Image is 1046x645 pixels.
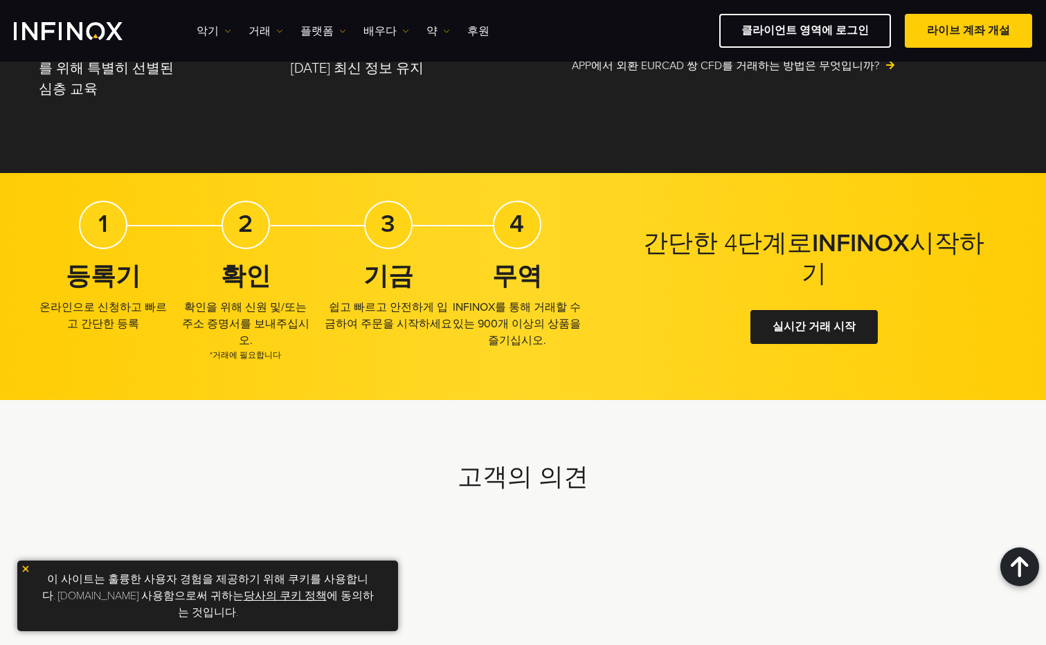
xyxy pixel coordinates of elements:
a: 배우다 [363,23,409,39]
font: 거래 [249,23,271,39]
p: 온라인으로 신청하고 빠르고 간단한 등록 [39,299,168,332]
strong: 2 [238,209,253,239]
span: *거래에 필요합니다 [181,349,310,361]
strong: 확인 [221,262,271,291]
a: 플랫폼 [300,23,346,39]
a: 후원 [467,23,489,39]
font: 약 [426,23,438,39]
font: 이 사이트는 훌륭한 사용자 경험을 제공하기 위해 쿠키를 사용합니다. [DOMAIN_NAME] 사용함으로써 귀하는 에 동의하는 것입니다. [42,572,374,619]
font: 플랫폼 [300,23,334,39]
a: 약 [426,23,450,39]
a: 거래 [249,23,283,39]
a: 클라이언트 영역에 로그인 [719,14,891,48]
strong: 기금 [363,262,413,291]
p: INFINOX를 통해 거래할 수 있는 900개 이상의 상품을 즐기십시오. [453,299,581,349]
a: 실시간 거래 시작 [750,310,878,344]
font: 라이브 계좌 개설 [927,24,1010,37]
strong: INFINOX [812,228,910,258]
strong: 3 [381,209,395,239]
strong: 4 [510,209,524,239]
font: APP에서 외환 EURCAD 쌍 CFD를 거래하는 방법은 무엇입니까? [572,59,879,73]
a: 당사의 쿠키 정책 [244,589,327,603]
a: INFINOX 로고 [14,22,155,40]
strong: 등록기 [66,262,141,291]
font: 악기 [197,23,219,39]
strong: 1 [98,209,108,239]
a: APP에서 외환 EURCAD 쌍 CFD를 거래하는 방법은 무엇입니까? [572,57,1008,74]
h2: 간단한 4단계로 시작하기 [641,228,987,289]
font: 배우다 [363,23,397,39]
p: 교육 모든 경험의 거래자를 위해 특별히 선별된 심층 교육 [39,37,190,100]
a: 라이브 계좌 개설 [905,14,1032,48]
strong: 무역 [492,262,542,291]
h2: 고객의 의견 [39,462,1008,493]
a: 악기 [197,23,231,39]
p: 쉽고 빠르고 안전하게 입금하여 주문을 시작하세요 [324,299,453,332]
font: 확인을 위해 신원 및/또는 주소 증명서를 보내주십시오. [182,300,309,347]
font: 실시간 거래 시작 [773,320,856,334]
img: 노란색 닫기 아이콘 [21,564,30,574]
